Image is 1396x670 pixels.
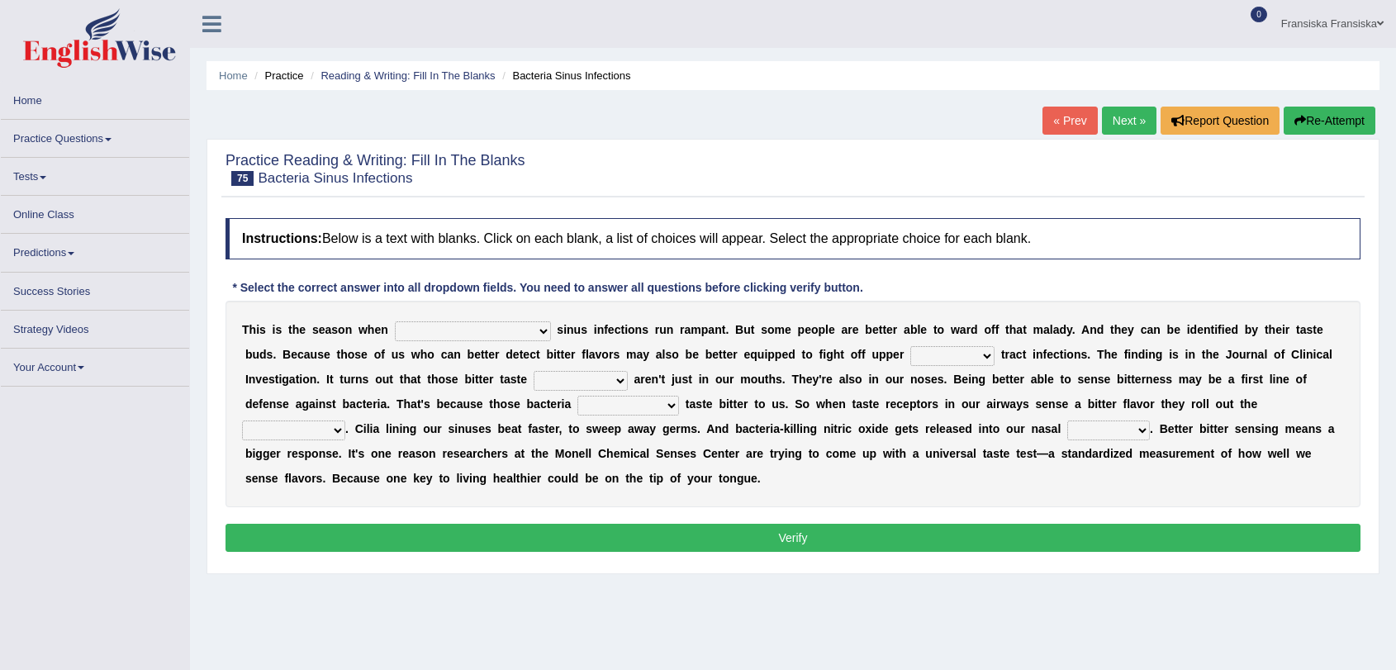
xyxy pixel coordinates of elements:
b: e [1047,348,1053,361]
b: t [722,323,726,336]
span: 0 [1251,7,1267,22]
b: n [1131,348,1138,361]
b: t [288,323,292,336]
b: n [715,323,722,336]
b: l [825,323,829,336]
b: c [1141,323,1147,336]
b: o [348,348,355,361]
b: s [557,323,563,336]
b: r [655,323,659,336]
b: e [920,323,927,336]
b: n [667,323,674,336]
b: e [1121,323,1128,336]
a: Your Account [1,349,189,381]
b: t [882,323,886,336]
b: e [829,323,835,336]
a: Practice Questions [1,120,189,152]
b: s [398,348,405,361]
b: r [848,323,852,336]
b: . [1072,323,1075,336]
b: t [1023,348,1027,361]
b: a [1043,323,1050,336]
b: n [381,323,388,336]
b: t [840,348,844,361]
b: t [751,323,755,336]
b: d [506,348,513,361]
b: e [361,348,368,361]
b: e [564,348,571,361]
b: t [481,348,485,361]
b: f [1281,348,1285,361]
b: e [262,373,268,386]
b: w [951,323,960,336]
h4: Below is a text with blanks. Click on each blank, a list of choices will appear. Select the appro... [226,218,1360,259]
b: d [1138,348,1146,361]
b: a [1053,323,1060,336]
b: i [1214,323,1218,336]
b: d [1231,323,1238,336]
b: h [249,323,257,336]
b: i [1313,348,1317,361]
b: n [1153,323,1161,336]
b: b [468,348,475,361]
b: s [613,348,620,361]
b: o [805,348,813,361]
b: h [1009,323,1017,336]
b: r [495,348,499,361]
b: r [1005,348,1009,361]
b: u [871,348,879,361]
b: r [900,348,904,361]
button: Re-Attempt [1284,107,1375,135]
b: e [805,323,811,336]
b: o [984,323,991,336]
a: Home [219,69,248,82]
b: f [582,348,586,361]
b: i [594,323,597,336]
b: f [819,348,824,361]
b: r [893,323,897,336]
b: e [852,323,859,336]
b: t [536,348,540,361]
b: t [1005,323,1009,336]
b: g [282,373,289,386]
b: a [1147,323,1153,336]
b: i [1145,348,1148,361]
b: e [488,348,495,361]
b: e [872,323,879,336]
b: e [1174,323,1180,336]
b: d [1097,323,1104,336]
b: o [811,323,819,336]
b: g [826,348,833,361]
b: e [712,348,719,361]
b: b [1167,323,1175,336]
b: e [291,348,297,361]
b: b [1245,323,1252,336]
b: i [299,373,302,386]
b: e [374,323,381,336]
b: e [513,348,520,361]
b: b [245,348,253,361]
b: p [819,323,826,336]
b: p [879,348,886,361]
b: m [691,323,700,336]
b: h [292,323,300,336]
b: r [1285,323,1289,336]
b: f [862,348,866,361]
b: b [546,348,553,361]
b: t [1265,323,1269,336]
b: o [1232,348,1239,361]
b: p [767,348,775,361]
b: u [757,348,765,361]
b: c [529,348,536,361]
b: o [767,323,775,336]
a: Reading & Writing: Fill In The Blanks [321,69,495,82]
b: t [561,348,565,361]
b: f [1043,348,1047,361]
b: s [642,323,648,336]
b: s [1172,348,1179,361]
b: s [317,348,324,361]
b: t [1296,323,1300,336]
b: e [1225,323,1232,336]
b: e [893,348,900,361]
b: s [268,373,275,386]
